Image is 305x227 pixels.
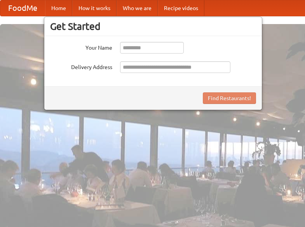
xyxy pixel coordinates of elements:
[117,0,158,16] a: Who we are
[0,0,45,16] a: FoodMe
[45,0,72,16] a: Home
[50,42,112,52] label: Your Name
[203,92,256,104] button: Find Restaurants!
[50,61,112,71] label: Delivery Address
[72,0,117,16] a: How it works
[50,21,256,32] h3: Get Started
[158,0,204,16] a: Recipe videos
